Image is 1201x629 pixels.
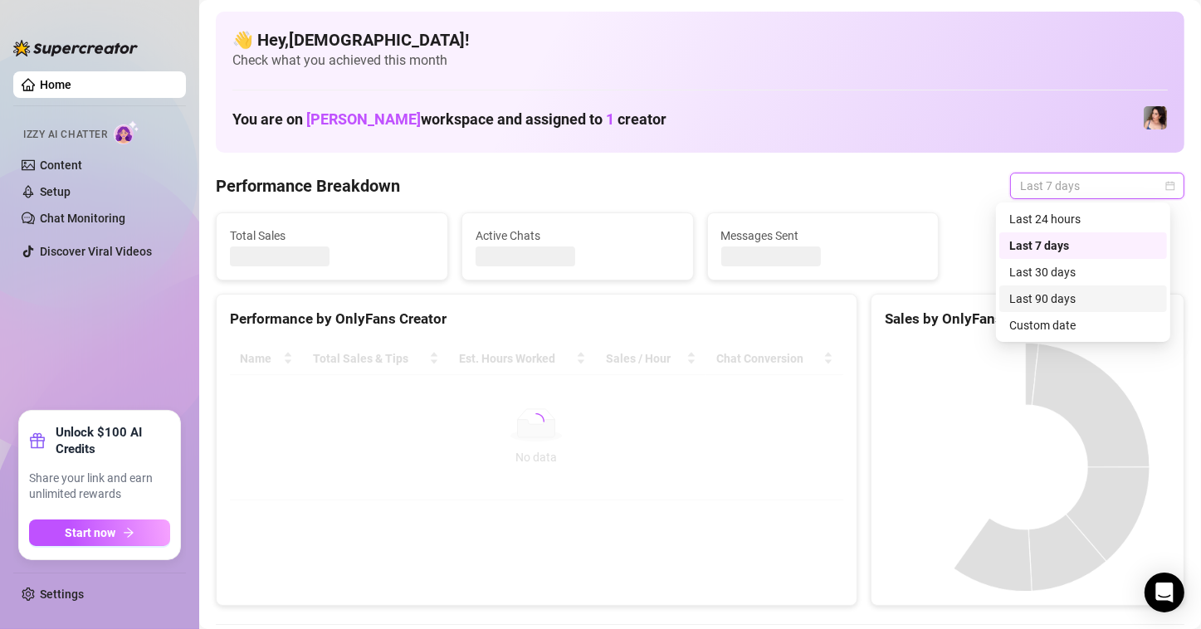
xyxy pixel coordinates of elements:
[1009,263,1157,281] div: Last 30 days
[114,120,139,144] img: AI Chatter
[123,527,134,539] span: arrow-right
[40,588,84,601] a: Settings
[1009,290,1157,308] div: Last 90 days
[40,78,71,91] a: Home
[66,526,116,539] span: Start now
[13,40,138,56] img: logo-BBDzfeDw.svg
[1009,316,1157,334] div: Custom date
[1009,236,1157,255] div: Last 7 days
[40,212,125,225] a: Chat Monitoring
[1020,173,1174,198] span: Last 7 days
[1165,181,1175,191] span: calendar
[29,471,170,503] span: Share your link and earn unlimited rewards
[232,51,1168,70] span: Check what you achieved this month
[606,110,614,128] span: 1
[216,174,400,197] h4: Performance Breakdown
[999,285,1167,312] div: Last 90 days
[721,227,925,245] span: Messages Sent
[230,227,434,245] span: Total Sales
[40,185,71,198] a: Setup
[232,110,666,129] h1: You are on workspace and assigned to creator
[526,411,547,432] span: loading
[232,28,1168,51] h4: 👋 Hey, [DEMOGRAPHIC_DATA] !
[40,158,82,172] a: Content
[230,308,843,330] div: Performance by OnlyFans Creator
[1009,210,1157,228] div: Last 24 hours
[999,232,1167,259] div: Last 7 days
[306,110,421,128] span: [PERSON_NAME]
[56,424,170,457] strong: Unlock $100 AI Credits
[476,227,680,245] span: Active Chats
[999,259,1167,285] div: Last 30 days
[40,245,152,258] a: Discover Viral Videos
[29,519,170,546] button: Start nowarrow-right
[29,432,46,449] span: gift
[885,308,1170,330] div: Sales by OnlyFans Creator
[23,127,107,143] span: Izzy AI Chatter
[999,312,1167,339] div: Custom date
[1145,573,1184,612] div: Open Intercom Messenger
[1144,106,1167,129] img: Lauren
[999,206,1167,232] div: Last 24 hours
